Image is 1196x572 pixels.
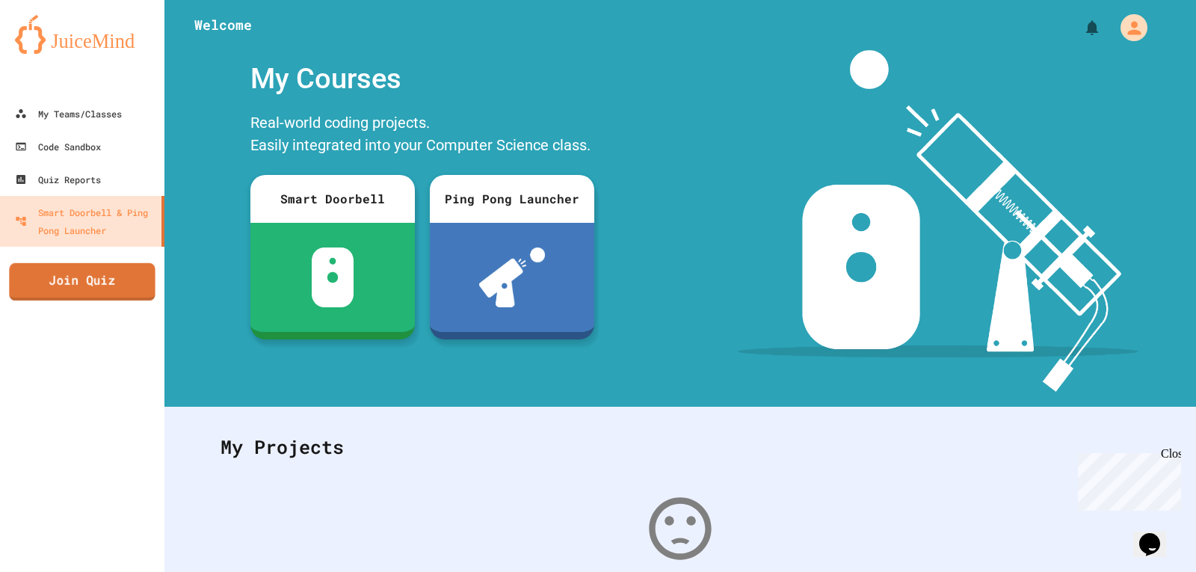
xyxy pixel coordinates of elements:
div: My Notifications [1055,15,1105,40]
div: My Projects [206,418,1155,476]
iframe: chat widget [1072,447,1181,511]
div: Real-world coding projects. Easily integrated into your Computer Science class. [243,108,602,164]
div: Ping Pong Launcher [430,175,594,223]
div: Code Sandbox [15,138,101,156]
div: My Account [1105,10,1151,45]
a: Join Quiz [9,263,155,301]
img: logo-orange.svg [15,15,149,54]
div: My Courses [243,50,602,108]
div: Smart Doorbell [250,175,415,223]
img: ppl-with-ball.png [479,247,546,307]
img: sdb-white.svg [312,247,354,307]
iframe: chat widget [1133,512,1181,557]
div: Quiz Reports [15,170,101,188]
div: Chat with us now!Close [6,6,103,95]
div: My Teams/Classes [15,105,122,123]
img: banner-image-my-projects.png [738,50,1138,392]
div: Smart Doorbell & Ping Pong Launcher [15,203,155,239]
